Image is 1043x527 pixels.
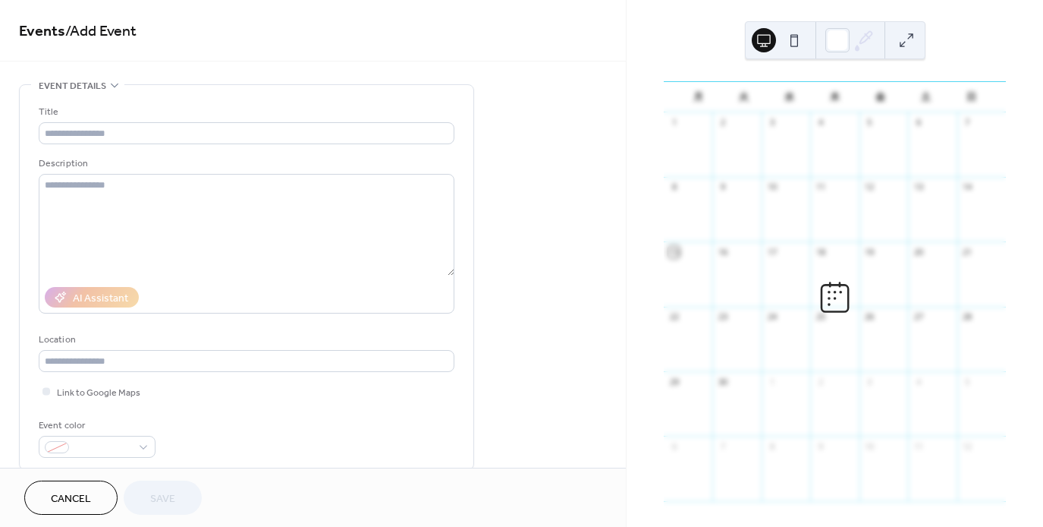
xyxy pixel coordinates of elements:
div: 金 [857,82,903,112]
div: 11 [815,181,826,193]
div: 4 [815,117,826,128]
div: 木 [812,82,858,112]
div: 25 [815,311,826,323]
a: Events [19,17,65,46]
div: 2 [717,117,728,128]
div: 5 [864,117,875,128]
div: 21 [962,246,973,257]
span: Cancel [51,491,91,507]
div: 5 [962,376,973,387]
span: Event details [39,78,106,94]
div: 土 [903,82,948,112]
span: / Add Event [65,17,137,46]
div: 7 [717,440,728,452]
div: 3 [766,117,778,128]
div: 水 [767,82,812,112]
div: 6 [668,440,680,452]
div: 火 [721,82,767,112]
div: 19 [864,246,875,257]
div: 10 [864,440,875,452]
div: 1 [766,376,778,387]
div: 30 [717,376,728,387]
div: 12 [864,181,875,193]
div: 8 [766,440,778,452]
div: 月 [676,82,721,112]
div: 14 [962,181,973,193]
div: 7 [962,117,973,128]
div: 11 [913,440,924,452]
div: 1 [668,117,680,128]
div: Location [39,332,451,348]
div: 6 [913,117,924,128]
div: 26 [864,311,875,323]
div: 22 [668,311,680,323]
div: Description [39,156,451,172]
div: 9 [717,181,728,193]
div: 12 [962,440,973,452]
div: 23 [717,311,728,323]
div: 20 [913,246,924,257]
div: 2 [815,376,826,387]
div: 17 [766,246,778,257]
div: 15 [668,246,680,257]
div: Title [39,104,451,120]
div: 13 [913,181,924,193]
button: Cancel [24,481,118,515]
span: Link to Google Maps [57,385,140,401]
div: 27 [913,311,924,323]
div: Event color [39,418,152,434]
div: 18 [815,246,826,257]
div: 日 [948,82,994,112]
div: 29 [668,376,680,387]
div: 16 [717,246,728,257]
div: 24 [766,311,778,323]
div: 4 [913,376,924,387]
div: 28 [962,311,973,323]
div: 10 [766,181,778,193]
div: 3 [864,376,875,387]
div: 8 [668,181,680,193]
div: 9 [815,440,826,452]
